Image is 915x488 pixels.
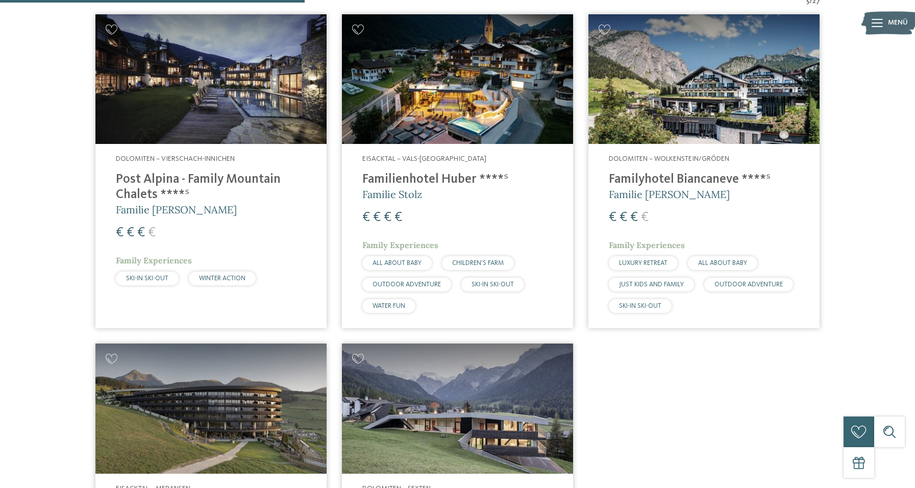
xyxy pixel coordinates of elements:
[619,281,684,288] span: JUST KIDS AND FAMILY
[342,14,573,144] img: Familienhotels gesucht? Hier findet ihr die besten!
[95,344,327,474] img: Familienhotels gesucht? Hier findet ihr die besten!
[609,155,729,162] span: Dolomiten – Wolkenstein/Gröden
[619,260,667,266] span: LUXURY RETREAT
[342,344,573,474] img: Family Resort Rainer ****ˢ
[630,211,638,224] span: €
[472,281,514,288] span: SKI-IN SKI-OUT
[116,226,123,239] span: €
[609,188,730,201] span: Familie [PERSON_NAME]
[126,275,168,282] span: SKI-IN SKI-OUT
[127,226,134,239] span: €
[609,211,616,224] span: €
[116,203,237,216] span: Familie [PERSON_NAME]
[373,260,422,266] span: ALL ABOUT BABY
[362,155,486,162] span: Eisacktal – Vals-[GEOGRAPHIC_DATA]
[362,240,438,250] span: Family Experiences
[116,172,306,203] h4: Post Alpina - Family Mountain Chalets ****ˢ
[116,255,192,265] span: Family Experiences
[714,281,783,288] span: OUTDOOR ADVENTURE
[373,303,405,309] span: WATER FUN
[620,211,627,224] span: €
[137,226,145,239] span: €
[619,303,661,309] span: SKI-IN SKI-OUT
[373,211,381,224] span: €
[95,14,327,144] img: Post Alpina - Family Mountain Chalets ****ˢ
[116,155,235,162] span: Dolomiten – Vierschach-Innichen
[452,260,504,266] span: CHILDREN’S FARM
[588,14,820,144] img: Familienhotels gesucht? Hier findet ihr die besten!
[362,188,422,201] span: Familie Stolz
[641,211,649,224] span: €
[95,14,327,328] a: Familienhotels gesucht? Hier findet ihr die besten! Dolomiten – Vierschach-Innichen Post Alpina -...
[394,211,402,224] span: €
[342,14,573,328] a: Familienhotels gesucht? Hier findet ihr die besten! Eisacktal – Vals-[GEOGRAPHIC_DATA] Familienho...
[609,172,799,187] h4: Familyhotel Biancaneve ****ˢ
[362,211,370,224] span: €
[698,260,747,266] span: ALL ABOUT BABY
[199,275,245,282] span: WINTER ACTION
[362,172,553,187] h4: Familienhotel Huber ****ˢ
[148,226,156,239] span: €
[588,14,820,328] a: Familienhotels gesucht? Hier findet ihr die besten! Dolomiten – Wolkenstein/Gröden Familyhotel Bi...
[384,211,391,224] span: €
[373,281,441,288] span: OUTDOOR ADVENTURE
[609,240,685,250] span: Family Experiences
